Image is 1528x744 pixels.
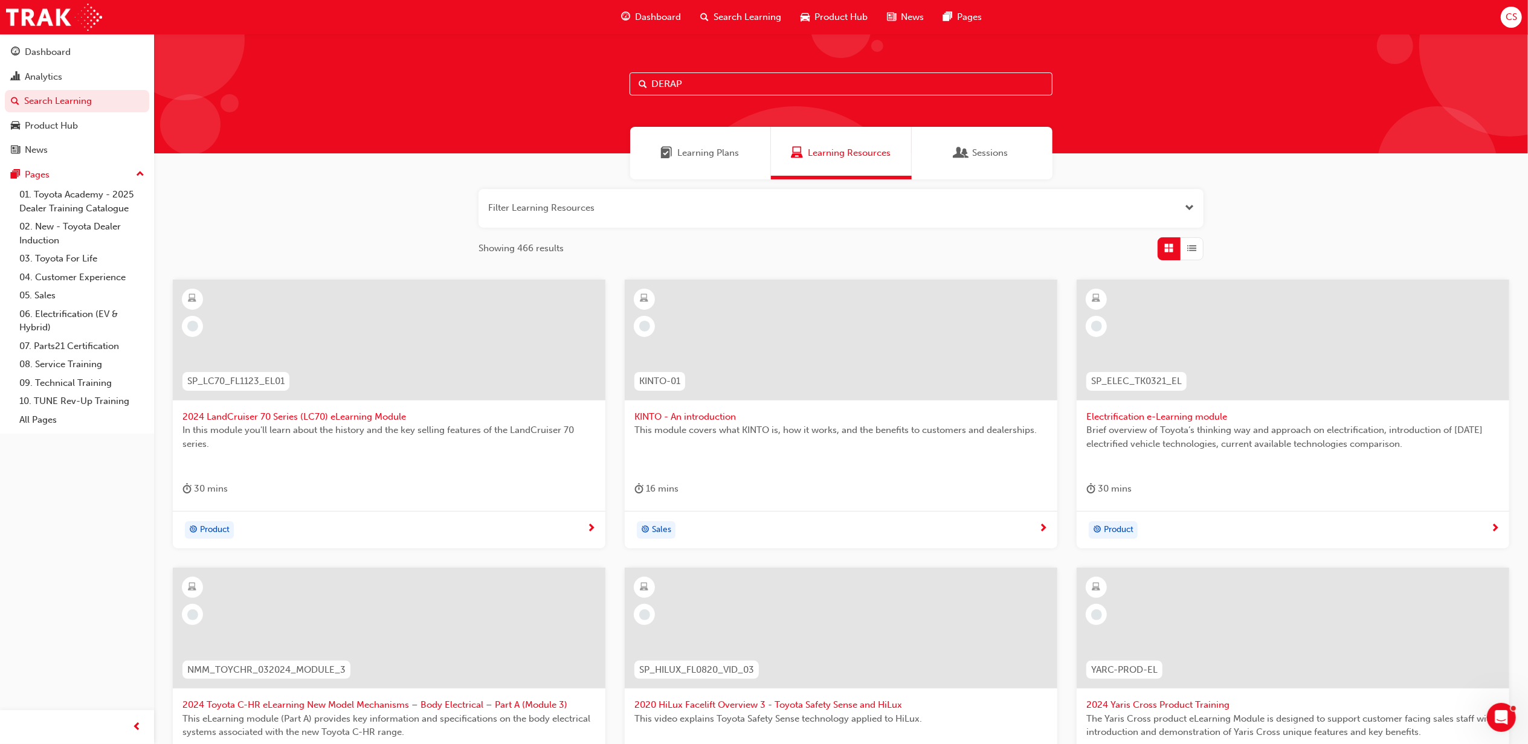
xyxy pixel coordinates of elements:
span: search-icon [700,10,709,25]
span: Sales [652,523,671,537]
span: Brief overview of Toyota’s thinking way and approach on electrification, introduction of [DATE] e... [1086,423,1500,451]
div: Analytics [25,70,62,84]
a: 04. Customer Experience [15,268,149,287]
span: Learning Resources [791,146,803,160]
a: All Pages [15,411,149,429]
span: SP_HILUX_FL0820_VID_03 [639,663,754,677]
span: target-icon [641,522,650,538]
span: This module covers what KINTO is, how it works, and the benefits to customers and dealerships. [634,423,1048,437]
a: Dashboard [5,41,149,63]
span: pages-icon [943,10,952,25]
span: Grid [1165,242,1174,255]
span: learningResourceType_ELEARNING-icon [640,291,649,307]
a: Analytics [5,66,149,88]
img: Trak [6,4,102,31]
span: Sessions [956,146,968,160]
span: learningRecordVerb_NONE-icon [639,609,650,620]
a: 07. Parts21 Certification [15,337,149,356]
span: learningResourceType_ELEARNING-icon [640,580,649,595]
span: next-icon [1491,524,1500,534]
div: Product Hub [25,119,78,133]
div: 30 mins [1086,481,1132,496]
span: This eLearning module (Part A) provides key information and specifications on the body electrical... [182,712,596,739]
span: List [1188,242,1197,255]
a: 05. Sales [15,286,149,305]
span: news-icon [887,10,896,25]
span: learningRecordVerb_NONE-icon [1091,609,1102,620]
a: KINTO-01KINTO - An introductionThis module covers what KINTO is, how it works, and the benefits t... [625,280,1057,549]
span: 2024 LandCruiser 70 Series (LC70) eLearning Module [182,410,596,424]
span: Search Learning [714,10,781,24]
input: Search... [630,72,1053,95]
span: up-icon [136,167,144,182]
a: 06. Electrification (EV & Hybrid) [15,305,149,337]
span: Search [639,77,647,91]
span: learningResourceType_ELEARNING-icon [189,580,197,595]
span: 2024 Yaris Cross Product Training [1086,698,1500,712]
span: Pages [957,10,982,24]
div: 30 mins [182,481,228,496]
button: Pages [5,164,149,186]
a: SessionsSessions [912,127,1053,179]
a: 02. New - Toyota Dealer Induction [15,217,149,249]
span: learningResourceType_ELEARNING-icon [1092,291,1101,307]
span: duration-icon [634,481,643,496]
span: This video explains Toyota Safety Sense technology applied to HiLux. [634,712,1048,726]
span: next-icon [1039,524,1048,534]
span: learningRecordVerb_NONE-icon [1091,321,1102,332]
span: Sessions [973,146,1008,160]
div: News [25,143,48,157]
span: next-icon [587,524,596,534]
a: Product Hub [5,115,149,137]
a: Learning PlansLearning Plans [630,127,771,179]
span: search-icon [11,96,19,107]
a: 09. Technical Training [15,374,149,393]
span: Dashboard [635,10,681,24]
span: Product [200,523,230,537]
span: chart-icon [11,72,20,83]
span: Product Hub [814,10,868,24]
div: Dashboard [25,45,71,59]
span: News [901,10,924,24]
div: Pages [25,168,50,182]
button: CS [1501,7,1522,28]
span: SP_ELEC_TK0321_EL [1091,374,1182,388]
button: DashboardAnalyticsSearch LearningProduct HubNews [5,39,149,164]
div: 16 mins [634,481,679,496]
span: duration-icon [182,481,192,496]
a: Search Learning [5,90,149,112]
span: target-icon [189,522,198,538]
span: pages-icon [11,170,20,181]
a: pages-iconPages [933,5,991,30]
span: Product [1104,523,1133,537]
span: target-icon [1093,522,1101,538]
a: SP_LC70_FL1123_EL012024 LandCruiser 70 Series (LC70) eLearning ModuleIn this module you'll learn ... [173,280,605,549]
span: learningResourceType_ELEARNING-icon [189,291,197,307]
a: search-iconSearch Learning [691,5,791,30]
a: 08. Service Training [15,355,149,374]
span: Showing 466 results [479,242,564,255]
span: duration-icon [1086,481,1095,496]
span: news-icon [11,145,20,156]
span: 2024 Toyota C-HR eLearning New Model Mechanisms – Body Electrical – Part A (Module 3) [182,698,596,712]
span: car-icon [801,10,810,25]
span: KINTO-01 [639,374,680,388]
span: The Yaris Cross product eLearning Module is designed to support customer facing sales staff with ... [1086,712,1500,739]
span: learningRecordVerb_NONE-icon [187,321,198,332]
span: learningRecordVerb_NONE-icon [639,321,650,332]
span: SP_LC70_FL1123_EL01 [187,374,285,388]
span: Learning Resources [808,146,891,160]
span: Learning Plans [678,146,740,160]
a: guage-iconDashboard [611,5,691,30]
span: KINTO - An introduction [634,410,1048,424]
span: 2020 HiLux Facelift Overview 3 - Toyota Safety Sense and HiLux [634,698,1048,712]
span: prev-icon [133,720,142,735]
span: Electrification e-Learning module [1086,410,1500,424]
span: YARC-PROD-EL [1091,663,1158,677]
span: guage-icon [621,10,630,25]
a: Learning ResourcesLearning Resources [771,127,912,179]
a: News [5,139,149,161]
span: car-icon [11,121,20,132]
